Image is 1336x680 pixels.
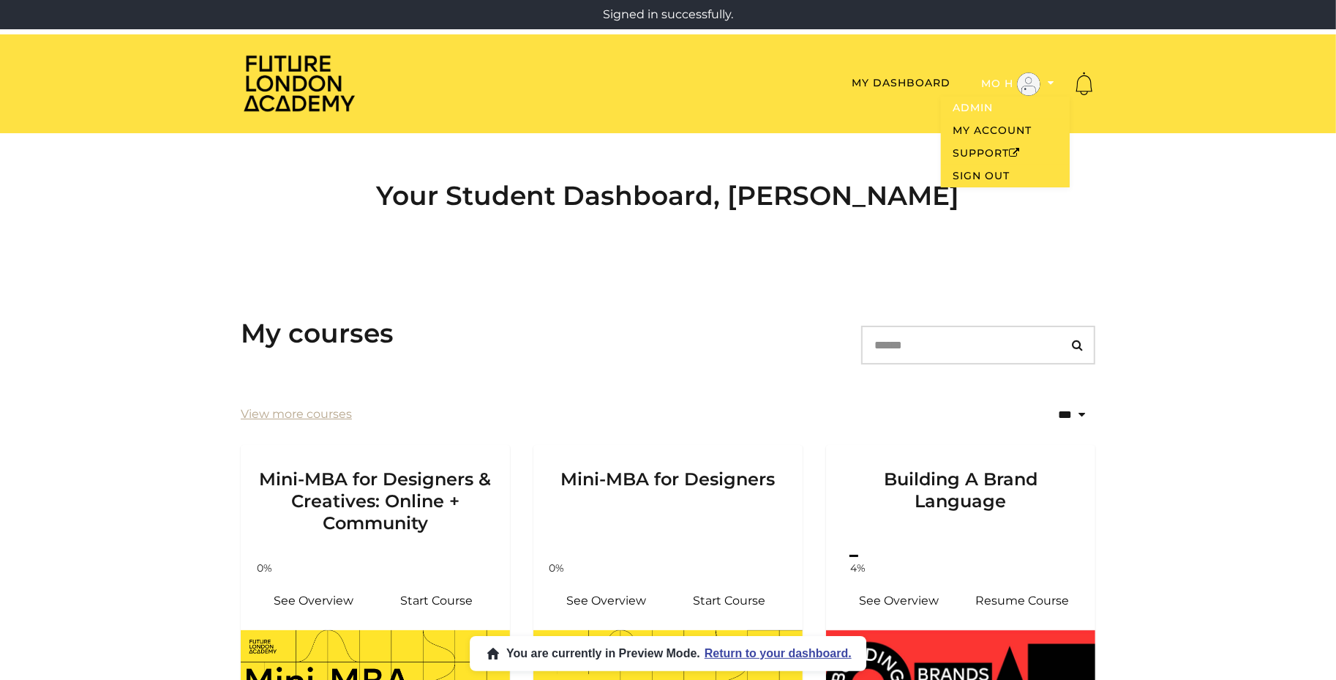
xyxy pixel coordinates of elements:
a: My Dashboard [852,76,950,89]
a: Building A Brand Language: Resume Course [961,583,1084,619]
i: Open in a new window [1009,148,1020,158]
p: Signed in successfully. [6,6,1330,23]
a: Sign Out [941,165,1070,187]
h3: My courses [241,318,394,349]
select: status [994,396,1095,433]
a: Mini-MBA for Designers & Creatives: Online + Community [241,445,510,552]
h3: Mini-MBA for Designers [551,445,785,534]
a: My Account [941,119,1070,142]
span: 4% [841,561,876,576]
button: Toggle menu [977,72,1059,97]
a: Mini-MBA for Designers [533,445,803,552]
h3: Building A Brand Language [844,445,1078,534]
a: Mini-MBA for Designers & Creatives: Online + Community: See Overview [252,583,375,619]
a: Mini-MBA for Designers & Creatives: Online + Community: Resume Course [375,583,498,619]
a: SupportOpen in a new window [941,142,1070,165]
a: Mini-MBA for Designers: Resume Course [668,583,791,619]
a: Mini-MBA for Designers: See Overview [545,583,668,619]
button: You are currently in Preview Mode.Return to your dashboard. [470,636,866,671]
span: 0% [539,561,574,576]
span: Return to your dashboard. [705,647,852,660]
a: Admin [941,97,1070,119]
a: Building A Brand Language [826,445,1095,552]
img: Home Page [241,53,358,113]
a: View more courses [241,406,352,423]
h2: Your Student Dashboard, [PERSON_NAME] [241,180,1095,212]
h3: Mini-MBA for Designers & Creatives: Online + Community [258,445,492,534]
a: Building A Brand Language: See Overview [838,583,961,619]
span: 0% [247,561,282,576]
